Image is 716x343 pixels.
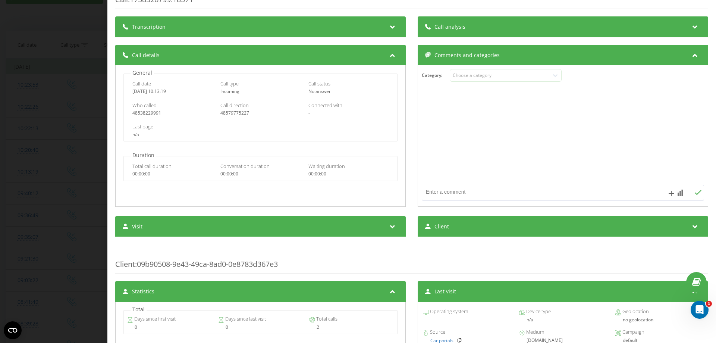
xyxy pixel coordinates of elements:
div: 0 [127,325,212,330]
div: n/a [519,317,607,322]
span: Call type [220,80,239,87]
span: Call direction [220,102,249,109]
div: [DATE] 10:13:19 [132,89,213,94]
div: : 09b90508-9e43-49ca-8ad0-0e8783d367e3 [115,244,708,274]
div: n/a [132,132,388,137]
div: 00:00:00 [220,171,301,177]
span: Days since first visit [133,315,176,323]
span: Last visit [434,288,456,295]
div: - [308,110,389,116]
span: Client [115,259,135,269]
div: 2 [309,325,394,330]
p: Duration [131,152,156,159]
div: [DOMAIN_NAME] [519,338,607,343]
iframe: Intercom live chat [691,301,709,319]
div: no geolocation [615,317,703,322]
span: Statistics [132,288,154,295]
span: Days since last visit [224,315,266,323]
span: Total calls [315,315,337,323]
div: 48538229991 [132,110,213,116]
div: 0 [218,325,303,330]
span: Total call duration [132,163,172,169]
span: Call details [132,52,160,59]
div: 00:00:00 [308,171,389,177]
span: Operating system [429,308,468,315]
span: Call status [308,80,330,87]
span: Geolocation [621,308,649,315]
span: Connected with [308,102,342,109]
span: Who called [132,102,157,109]
span: Medium [525,328,544,336]
span: Client [434,223,449,230]
span: Source [429,328,445,336]
span: Waiting duration [308,163,345,169]
span: Campaign [621,328,644,336]
span: Transcription [132,23,166,31]
span: Call analysis [434,23,465,31]
span: Conversation duration [220,163,270,169]
span: Last page [132,123,153,130]
p: General [131,69,154,77]
span: Visit [132,223,142,230]
div: 48579775227 [220,110,301,116]
h4: Category : [422,73,450,78]
span: Device type [525,308,551,315]
span: No answer [308,88,331,94]
span: 1 [706,301,712,307]
span: Comments and categories [434,52,500,59]
button: Open CMP widget [4,321,22,339]
div: 00:00:00 [132,171,213,177]
p: Total [131,306,147,313]
div: Choose a category [453,72,546,78]
span: Call date [132,80,151,87]
div: default [615,338,703,343]
span: Incoming [220,88,239,94]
